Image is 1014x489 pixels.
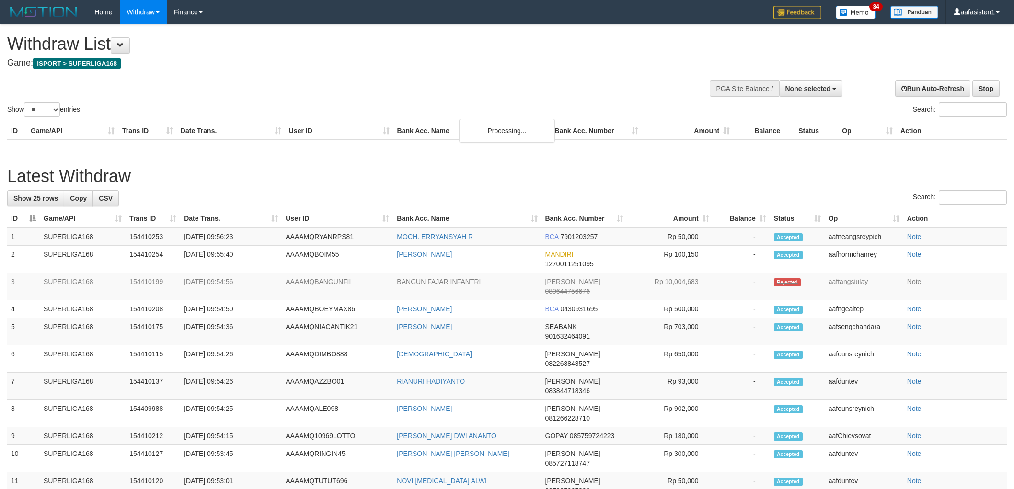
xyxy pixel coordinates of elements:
[393,210,541,227] th: Bank Acc. Name: activate to sort column ascending
[774,450,803,458] span: Accepted
[40,300,126,318] td: SUPERLIGA168
[560,305,598,313] span: Copy 0430931695 to clipboard
[825,445,903,472] td: aafduntev
[285,122,393,140] th: User ID
[40,246,126,273] td: SUPERLIGA168
[734,122,795,140] th: Balance
[282,210,393,227] th: User ID: activate to sort column ascending
[40,210,126,227] th: Game/API: activate to sort column ascending
[545,405,600,412] span: [PERSON_NAME]
[779,80,843,97] button: None selected
[126,300,180,318] td: 154410208
[545,305,559,313] span: BCA
[825,373,903,400] td: aafduntev
[545,477,600,485] span: [PERSON_NAME]
[393,122,551,140] th: Bank Acc. Name
[545,323,577,330] span: SEABANK
[907,477,922,485] a: Note
[177,122,285,140] th: Date Trans.
[713,210,770,227] th: Balance: activate to sort column ascending
[7,445,40,472] td: 10
[7,210,40,227] th: ID: activate to sort column descending
[99,194,113,202] span: CSV
[907,377,922,385] a: Note
[825,300,903,318] td: aafngealtep
[180,300,282,318] td: [DATE] 09:54:50
[545,278,600,285] span: [PERSON_NAME]
[939,190,1007,205] input: Search:
[7,227,40,246] td: 1
[282,345,393,373] td: AAAAMQDIMBO888
[180,227,282,246] td: [DATE] 09:56:23
[713,400,770,427] td: -
[545,287,590,295] span: Copy 089644756676 to clipboard
[282,318,393,345] td: AAAAMQNIACANTIK21
[397,278,481,285] a: BANGUN FAJAR INFANTRI
[126,246,180,273] td: 154410254
[180,273,282,300] td: [DATE] 09:54:56
[40,227,126,246] td: SUPERLIGA168
[459,119,555,143] div: Processing...
[907,350,922,358] a: Note
[545,414,590,422] span: Copy 081266228710 to clipboard
[825,345,903,373] td: aafounsreynich
[7,345,40,373] td: 6
[825,427,903,445] td: aafChievsovat
[397,377,465,385] a: RIANURI HADIYANTO
[825,400,903,427] td: aafounsreynich
[7,318,40,345] td: 5
[627,273,713,300] td: Rp 10,004,683
[713,373,770,400] td: -
[180,210,282,227] th: Date Trans.: activate to sort column ascending
[180,373,282,400] td: [DATE] 09:54:26
[627,427,713,445] td: Rp 180,000
[7,102,80,117] label: Show entries
[907,405,922,412] a: Note
[627,246,713,273] td: Rp 100,150
[710,80,779,97] div: PGA Site Balance /
[907,278,922,285] a: Note
[774,432,803,441] span: Accepted
[397,477,486,485] a: NOVI [MEDICAL_DATA] ALWI
[774,351,803,359] span: Accepted
[627,345,713,373] td: Rp 650,000
[907,323,922,330] a: Note
[40,373,126,400] td: SUPERLIGA168
[627,227,713,246] td: Rp 50,000
[7,300,40,318] td: 4
[27,122,118,140] th: Game/API
[180,345,282,373] td: [DATE] 09:54:26
[40,273,126,300] td: SUPERLIGA168
[713,427,770,445] td: -
[126,427,180,445] td: 154410212
[180,445,282,472] td: [DATE] 09:53:45
[825,227,903,246] td: aafneangsreypich
[126,373,180,400] td: 154410137
[24,102,60,117] select: Showentries
[397,250,452,258] a: [PERSON_NAME]
[838,122,897,140] th: Op
[33,58,121,69] span: ISPORT > SUPERLIGA168
[907,432,922,440] a: Note
[825,246,903,273] td: aafhormchanrey
[713,345,770,373] td: -
[397,350,472,358] a: [DEMOGRAPHIC_DATA]
[627,300,713,318] td: Rp 500,000
[774,323,803,331] span: Accepted
[972,80,1000,97] a: Stop
[913,102,1007,117] label: Search:
[7,122,27,140] th: ID
[7,58,667,68] h4: Game:
[627,318,713,345] td: Rp 703,000
[825,318,903,345] td: aafsengchandara
[397,432,496,440] a: [PERSON_NAME] DWI ANANTO
[397,323,452,330] a: [PERSON_NAME]
[40,427,126,445] td: SUPERLIGA168
[282,227,393,246] td: AAAAMQRYANRPS81
[795,122,838,140] th: Status
[773,6,821,19] img: Feedback.jpg
[774,378,803,386] span: Accepted
[7,373,40,400] td: 7
[180,400,282,427] td: [DATE] 09:54:25
[913,190,1007,205] label: Search:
